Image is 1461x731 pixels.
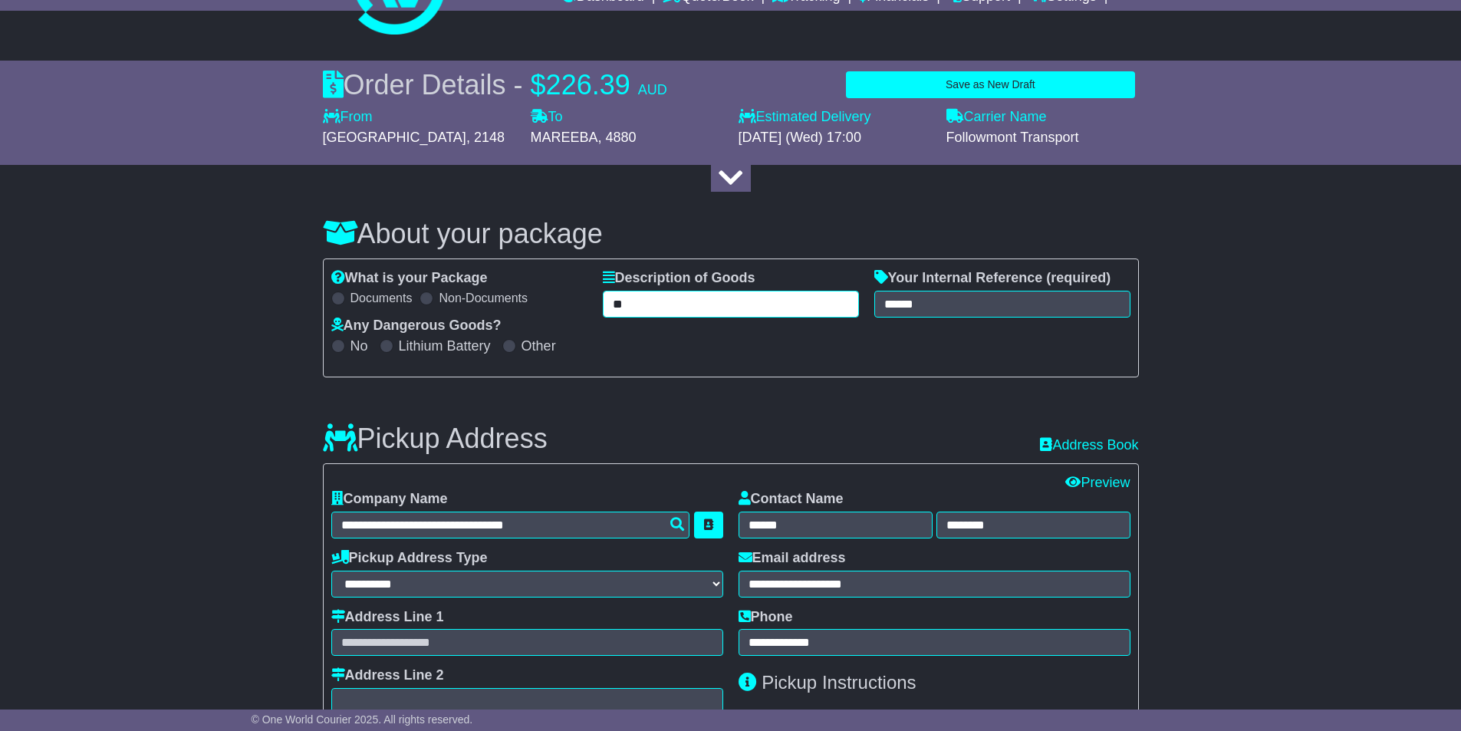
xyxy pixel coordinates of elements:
[739,609,793,626] label: Phone
[323,423,548,454] h3: Pickup Address
[323,219,1139,249] h3: About your package
[331,270,488,287] label: What is your Package
[331,491,448,508] label: Company Name
[323,130,466,145] span: [GEOGRAPHIC_DATA]
[946,130,1139,147] div: Followmont Transport
[323,68,667,101] div: Order Details -
[739,491,844,508] label: Contact Name
[522,338,556,355] label: Other
[439,291,528,305] label: Non-Documents
[399,338,491,355] label: Lithium Battery
[739,130,931,147] div: [DATE] (Wed) 17:00
[603,270,755,287] label: Description of Goods
[739,550,846,567] label: Email address
[350,338,368,355] label: No
[331,667,444,684] label: Address Line 2
[466,130,505,145] span: , 2148
[323,109,373,126] label: From
[531,69,546,100] span: $
[846,71,1134,98] button: Save as New Draft
[762,672,916,693] span: Pickup Instructions
[598,130,637,145] span: , 4880
[331,609,444,626] label: Address Line 1
[739,109,931,126] label: Estimated Delivery
[1065,475,1130,490] a: Preview
[531,130,598,145] span: MAREEBA
[331,550,488,567] label: Pickup Address Type
[331,318,502,334] label: Any Dangerous Goods?
[874,270,1111,287] label: Your Internal Reference (required)
[252,713,473,726] span: © One World Courier 2025. All rights reserved.
[546,69,630,100] span: 226.39
[638,82,667,97] span: AUD
[350,291,413,305] label: Documents
[946,109,1047,126] label: Carrier Name
[531,109,563,126] label: To
[1040,437,1138,454] a: Address Book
